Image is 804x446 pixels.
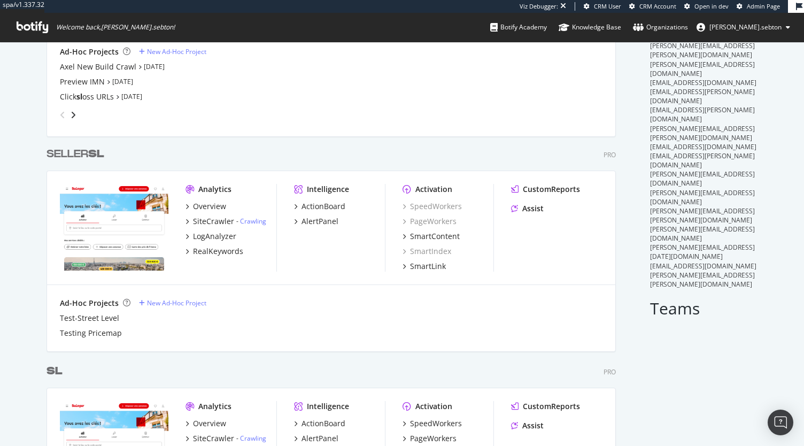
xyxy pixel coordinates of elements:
span: Admin Page [747,2,780,10]
div: SELLER [47,147,104,162]
div: Assist [522,420,544,431]
div: CustomReports [523,401,580,412]
a: SmartLink [403,261,446,272]
div: Analytics [198,401,231,412]
a: Assist [511,420,544,431]
div: Activation [415,401,452,412]
div: Knowledge Base [559,22,621,33]
div: AlertPanel [301,433,338,444]
a: Test-Street Level [60,313,119,324]
a: LogAnalyzer [185,231,236,242]
a: PageWorkers [403,433,457,444]
a: Crawling [240,434,266,443]
a: Assist [511,203,544,214]
span: [PERSON_NAME][EMAIL_ADDRESS][DOMAIN_NAME] [650,60,755,78]
a: SmartIndex [403,246,451,257]
div: Overview [193,201,226,212]
div: Click oss URLs [60,91,114,102]
a: Botify Academy [490,13,547,42]
a: New Ad-Hoc Project [139,47,206,56]
span: [PERSON_NAME][EMAIL_ADDRESS][PERSON_NAME][DOMAIN_NAME] [650,206,755,225]
a: Overview [185,418,226,429]
a: Clicksloss URLs [60,91,114,102]
b: SL [88,149,104,159]
div: SmartLink [410,261,446,272]
div: - [236,434,266,443]
a: CustomReports [511,184,580,195]
div: ActionBoard [301,201,345,212]
span: [PERSON_NAME][EMAIL_ADDRESS][DATE][DOMAIN_NAME] [650,243,755,261]
span: [PERSON_NAME][EMAIL_ADDRESS][DOMAIN_NAME] [650,188,755,206]
span: Open in dev [694,2,729,10]
div: Intelligence [307,184,349,195]
a: SELLERSL [47,147,109,162]
span: [PERSON_NAME][EMAIL_ADDRESS][PERSON_NAME][DOMAIN_NAME] [650,271,755,289]
a: CRM Account [629,2,676,11]
a: Open in dev [684,2,729,11]
a: CustomReports [511,401,580,412]
span: [PERSON_NAME][EMAIL_ADDRESS][PERSON_NAME][DOMAIN_NAME] [650,124,755,142]
a: Organizations [633,13,688,42]
a: Admin Page [737,2,780,11]
div: PageWorkers [410,433,457,444]
button: [PERSON_NAME].sebton [688,19,799,36]
div: CustomReports [523,184,580,195]
a: Overview [185,201,226,212]
a: Knowledge Base [559,13,621,42]
span: Welcome back, [PERSON_NAME].sebton ! [56,23,175,32]
div: Ad-Hoc Projects [60,298,119,309]
a: CRM User [584,2,621,11]
div: Pro [604,367,616,376]
span: [EMAIL_ADDRESS][PERSON_NAME][DOMAIN_NAME] [650,87,755,105]
a: ActionBoard [294,418,345,429]
a: ActionBoard [294,201,345,212]
a: Axel New Build Crawl [60,61,136,72]
span: [EMAIL_ADDRESS][DOMAIN_NAME] [650,142,756,151]
h2: Teams [650,299,757,317]
span: CRM Account [639,2,676,10]
div: Overview [193,418,226,429]
span: CRM User [594,2,621,10]
a: AlertPanel [294,433,338,444]
a: RealKeywords [185,246,243,257]
a: SpeedWorkers [403,418,462,429]
div: New Ad-Hoc Project [147,47,206,56]
div: Open Intercom Messenger [768,410,793,435]
span: anne.sebton [709,22,782,32]
span: [PERSON_NAME][EMAIL_ADDRESS][DOMAIN_NAME] [650,225,755,243]
a: Crawling [240,217,266,226]
a: [DATE] [121,92,142,101]
div: Intelligence [307,401,349,412]
div: angle-left [56,106,69,124]
div: AlertPanel [301,216,338,227]
span: [PERSON_NAME][EMAIL_ADDRESS][DOMAIN_NAME] [650,170,755,188]
div: Organizations [633,22,688,33]
a: SiteCrawler- Crawling [185,216,266,227]
div: - [236,217,266,226]
a: Preview IMN [60,76,105,87]
div: Activation [415,184,452,195]
div: RealKeywords [193,246,243,257]
a: SL [47,364,67,379]
a: SiteCrawler- Crawling [185,433,266,444]
b: sl [76,91,82,102]
img: seloger.com/prix-de-l-immo/ [60,184,168,271]
a: SpeedWorkers [403,201,462,212]
a: SmartContent [403,231,460,242]
div: Assist [522,203,544,214]
div: Botify Academy [490,22,547,33]
div: PageWorkers [403,216,457,227]
div: ActionBoard [301,418,345,429]
div: SiteCrawler [193,433,234,444]
div: New Ad-Hoc Project [147,298,206,307]
span: [EMAIL_ADDRESS][DOMAIN_NAME] [650,78,756,87]
a: Testing Pricemap [60,328,122,339]
div: SmartContent [410,231,460,242]
div: SiteCrawler [193,216,234,227]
